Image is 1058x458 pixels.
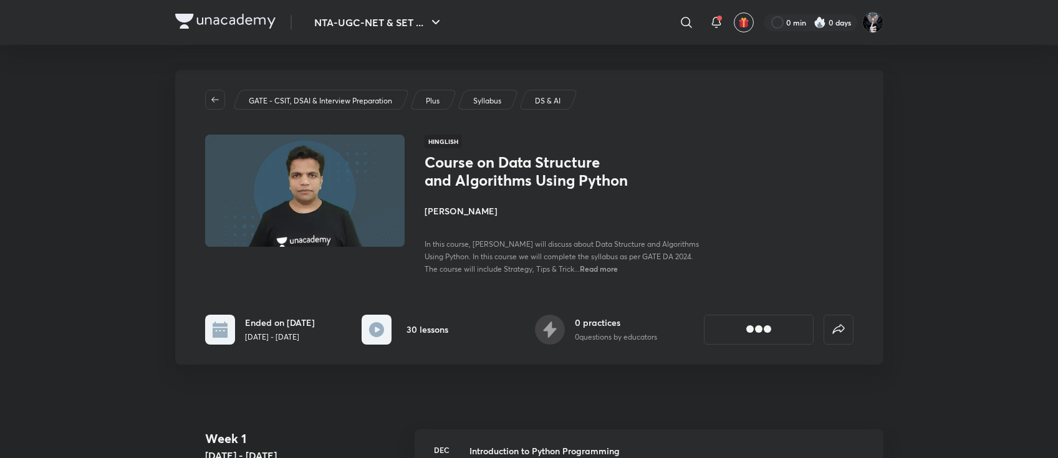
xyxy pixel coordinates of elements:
h6: 0 practices [575,316,657,329]
span: In this course, [PERSON_NAME] will discuss about Data Structure and Algorithms Using Python. In t... [425,239,699,274]
h3: Introduction to Python Programming [469,444,868,457]
a: Company Logo [175,14,276,32]
img: Thumbnail [203,133,406,248]
p: [DATE] - [DATE] [245,332,315,343]
img: Company Logo [175,14,276,29]
a: Plus [423,95,441,107]
h6: 30 lessons [406,323,448,336]
a: DS & AI [532,95,562,107]
h6: Ended on [DATE] [245,316,315,329]
h1: Course on Data Structure and Algorithms Using Python [425,153,628,189]
h6: Dec [430,444,454,456]
button: [object Object] [704,315,814,345]
a: GATE - CSIT, DSAI & Interview Preparation [246,95,394,107]
h4: [PERSON_NAME] [425,204,704,217]
img: anirban dey [862,12,883,33]
button: false [824,315,854,345]
h4: Week 1 [205,429,405,448]
a: Syllabus [471,95,503,107]
span: Read more [580,264,618,274]
img: streak [814,16,826,29]
p: DS & AI [535,95,560,107]
span: Hinglish [425,135,462,148]
p: Plus [426,95,440,107]
p: GATE - CSIT, DSAI & Interview Preparation [249,95,392,107]
p: Syllabus [473,95,501,107]
img: avatar [738,17,749,28]
button: avatar [734,12,754,32]
button: NTA-UGC-NET & SET ... [307,10,451,35]
p: 0 questions by educators [575,332,657,343]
